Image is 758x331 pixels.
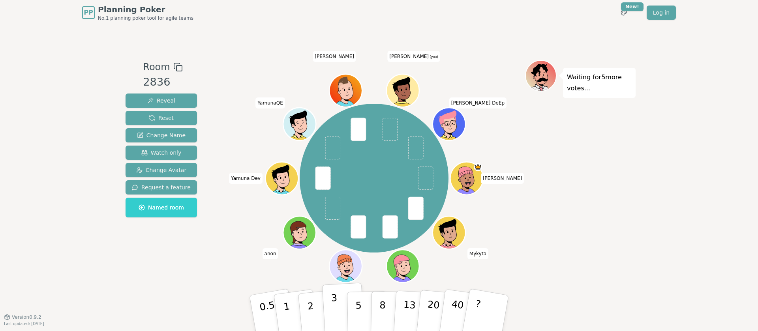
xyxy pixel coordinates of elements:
button: Watch only [126,146,197,160]
span: Request a feature [132,183,191,191]
p: Waiting for 5 more votes... [567,72,632,94]
button: Reveal [126,94,197,108]
button: Version0.9.2 [4,314,41,320]
span: Click to change your name [449,97,507,108]
button: Change Avatar [126,163,197,177]
div: New! [621,2,644,11]
span: Click to change your name [263,248,278,259]
span: Version 0.9.2 [12,314,41,320]
span: Change Avatar [136,166,187,174]
span: Watch only [141,149,182,157]
button: New! [617,6,631,20]
button: Request a feature [126,180,197,194]
button: Change Name [126,128,197,142]
span: Click to change your name [255,97,285,108]
span: Click to change your name [387,50,440,62]
span: PP [84,8,93,17]
button: Reset [126,111,197,125]
span: Click to change your name [313,50,356,62]
a: PPPlanning PokerNo.1 planning poker tool for agile teams [82,4,193,21]
span: Last updated: [DATE] [4,322,44,326]
a: Log in [647,6,676,20]
span: Click to change your name [467,248,488,259]
span: Room [143,60,170,74]
div: 2836 [143,74,182,90]
span: Named room [139,204,184,211]
span: Click to change your name [229,173,263,184]
button: Click to change your avatar [387,75,418,106]
span: Patrick is the host [474,163,482,171]
span: Planning Poker [98,4,193,15]
span: Reset [149,114,174,122]
span: No.1 planning poker tool for agile teams [98,15,193,21]
button: Named room [126,198,197,217]
span: Reveal [147,97,175,105]
span: Click to change your name [481,173,524,184]
span: (you) [429,55,438,58]
span: Change Name [137,131,186,139]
